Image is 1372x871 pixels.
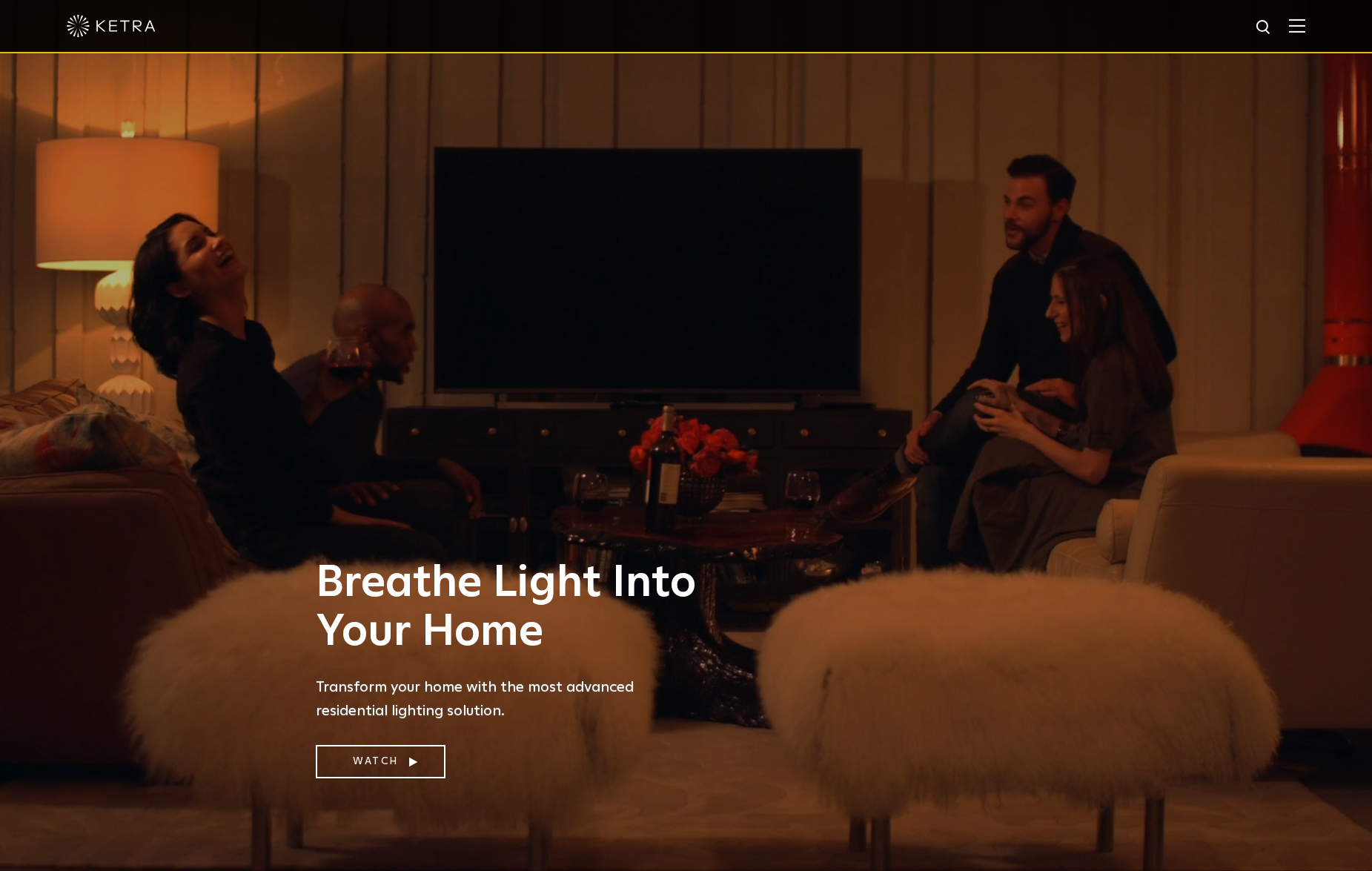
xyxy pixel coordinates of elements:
img: Hamburger%20Nav.svg [1289,19,1305,33]
img: search icon [1255,19,1273,37]
a: Watch [316,745,445,778]
img: ketra-logo-2019-white [67,15,156,37]
p: Transform your home with the most advanced residential lighting solution. [316,675,709,723]
h1: Breathe Light Into Your Home [316,559,709,657]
